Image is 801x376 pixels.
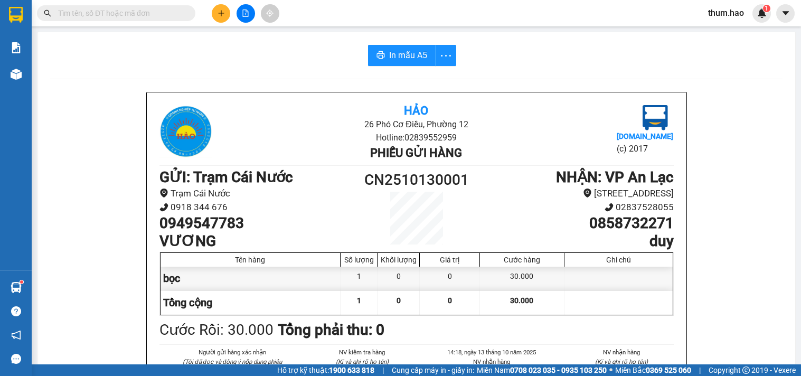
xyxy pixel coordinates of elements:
[266,10,274,17] span: aim
[605,203,614,212] span: phone
[480,186,673,201] li: [STREET_ADDRESS]
[510,366,607,374] strong: 0708 023 035 - 0935 103 250
[245,131,588,144] li: Hotline: 02839552959
[776,4,795,23] button: caret-down
[483,256,561,264] div: Cước hàng
[159,318,274,342] div: Cước Rồi : 30.000
[357,296,361,305] span: 1
[278,321,384,339] b: Tổng phải thu: 0
[341,267,378,290] div: 1
[277,364,374,376] span: Hỗ trợ kỹ thuật:
[336,358,389,365] i: (Kí và ghi rõ họ tên)
[422,256,477,264] div: Giá trị
[159,232,352,250] h1: VƯƠNG
[368,45,436,66] button: printerIn mẫu A5
[448,296,452,305] span: 0
[615,364,691,376] span: Miền Bắc
[609,368,612,372] span: ⚪️
[245,118,588,131] li: 26 Phó Cơ Điều, Phường 12
[742,366,750,374] span: copyright
[380,256,417,264] div: Khối lượng
[392,364,474,376] span: Cung cấp máy in - giấy in:
[159,200,352,214] li: 0918 344 676
[183,358,282,375] i: (Tôi đã đọc và đồng ý nộp dung phiếu gửi hàng)
[699,364,701,376] span: |
[218,10,225,17] span: plus
[161,267,341,290] div: bọc
[435,45,456,66] button: more
[163,256,338,264] div: Tên hàng
[420,267,480,290] div: 0
[212,4,230,23] button: plus
[11,42,22,53] img: solution-icon
[11,282,22,293] img: warehouse-icon
[343,256,374,264] div: Số lượng
[163,296,212,309] span: Tổng cộng
[11,69,22,80] img: warehouse-icon
[237,4,255,23] button: file-add
[159,186,352,201] li: Trạm Cái Nước
[352,168,481,192] h1: CN2510130001
[159,214,352,232] h1: 0949547783
[159,105,212,158] img: logo.jpg
[9,7,23,23] img: logo-vxr
[510,296,533,305] span: 30.000
[242,10,249,17] span: file-add
[159,203,168,212] span: phone
[781,8,790,18] span: caret-down
[404,104,428,117] b: Hảo
[11,330,21,340] span: notification
[700,6,752,20] span: thum.hao
[595,358,648,365] i: (Kí và ghi rõ họ tên)
[569,347,674,357] li: NV nhận hàng
[11,306,21,316] span: question-circle
[643,105,668,130] img: logo.jpg
[378,267,420,290] div: 0
[376,51,385,61] span: printer
[389,49,427,62] span: In mẫu A5
[646,366,691,374] strong: 0369 525 060
[370,146,462,159] b: Phiếu gửi hàng
[480,214,673,232] h1: 0858732271
[480,232,673,250] h1: duy
[310,347,414,357] li: NV kiểm tra hàng
[480,200,673,214] li: 02837528055
[440,357,544,366] li: NV nhận hàng
[159,168,293,186] b: GỬI : Trạm Cái Nước
[181,347,285,357] li: Người gửi hàng xác nhận
[763,5,770,12] sup: 1
[329,366,374,374] strong: 1900 633 818
[765,5,768,12] span: 1
[44,10,51,17] span: search
[440,347,544,357] li: 14:18, ngày 13 tháng 10 năm 2025
[58,7,183,19] input: Tìm tên, số ĐT hoặc mã đơn
[20,280,23,284] sup: 1
[11,354,21,364] span: message
[477,364,607,376] span: Miền Nam
[583,189,592,198] span: environment
[397,296,401,305] span: 0
[480,267,564,290] div: 30.000
[556,168,674,186] b: NHẬN : VP An Lạc
[382,364,384,376] span: |
[617,142,673,155] li: (c) 2017
[757,8,767,18] img: icon-new-feature
[567,256,670,264] div: Ghi chú
[159,189,168,198] span: environment
[436,49,456,62] span: more
[261,4,279,23] button: aim
[617,132,673,140] b: [DOMAIN_NAME]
